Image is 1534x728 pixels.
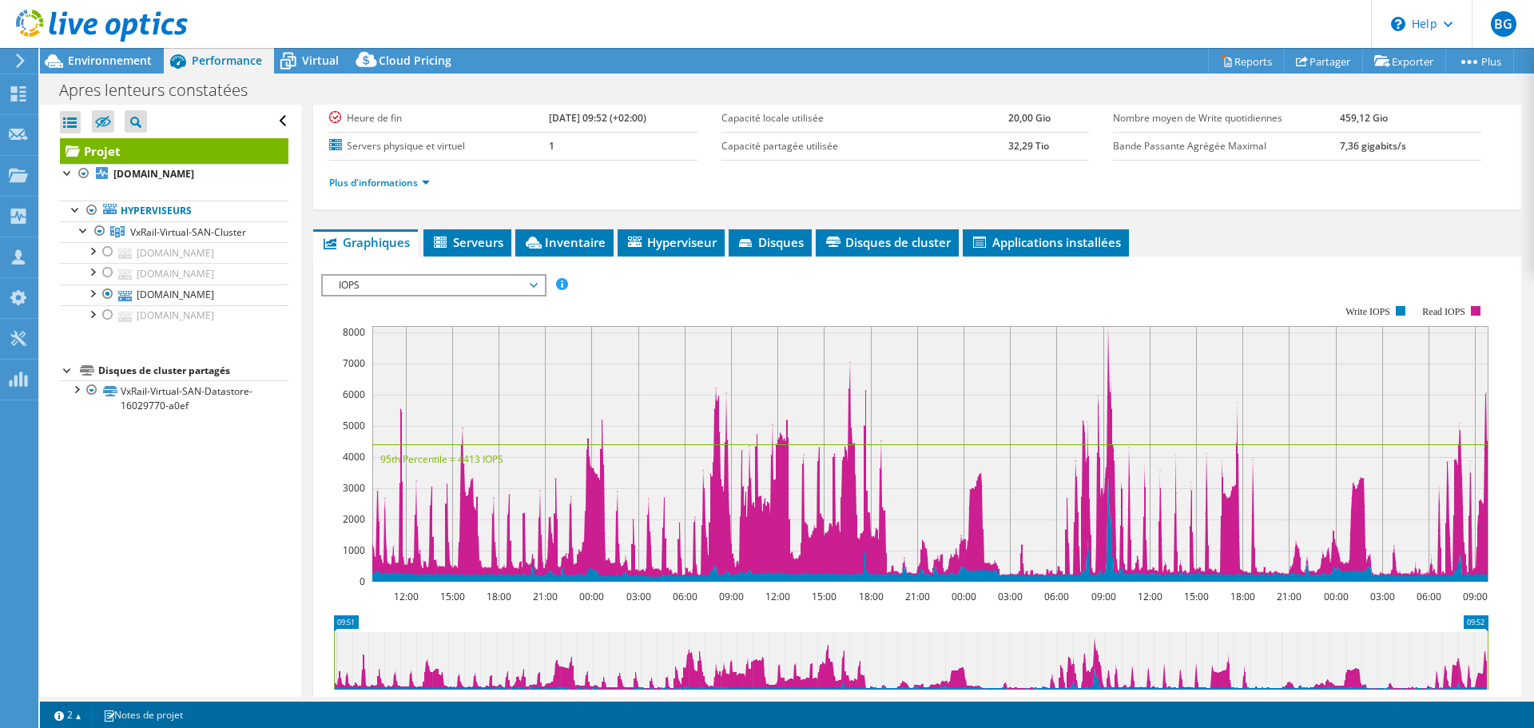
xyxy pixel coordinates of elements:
div: Disques de cluster partagés [98,361,288,380]
span: Graphiques [321,234,410,250]
text: 00:00 [933,694,958,708]
text: 18:00 [1230,590,1255,603]
text: 18:00 [487,590,511,603]
text: 06:00 [1413,694,1438,708]
a: Notes de projet [92,705,194,725]
text: 15:00 [812,590,837,603]
text: 02:00 [965,694,990,708]
text: 8000 [343,325,365,339]
text: 08:00 [677,694,701,708]
a: Exporter [1362,49,1446,74]
text: 10:00 [1093,694,1118,708]
text: 02:00 [1349,694,1374,708]
text: 18:00 [1222,694,1246,708]
span: Cloud Pricing [379,53,451,68]
label: Heure de fin [329,110,548,126]
text: 21:00 [533,590,558,603]
b: [DOMAIN_NAME] [113,167,194,181]
label: Capacité partagée utilisée [721,138,1008,154]
a: Projet [60,138,288,164]
text: 0 [360,575,365,588]
text: Read IOPS [1423,306,1466,317]
b: 459,12 Gio [1340,111,1388,125]
text: 20:00 [869,694,894,708]
span: BG [1491,11,1516,37]
text: 04:00 [1381,694,1406,708]
text: 12:00 [356,694,381,708]
text: 3000 [343,481,365,495]
text: 06:00 [1029,694,1054,708]
text: 08:00 [1061,694,1086,708]
b: 7,36 gigabits/s [1340,139,1406,153]
text: 00:00 [579,590,604,603]
text: 06:00 [673,590,697,603]
text: 7000 [343,356,365,370]
text: 22:00 [1286,694,1310,708]
text: 20:00 [485,694,510,708]
text: 18:00 [452,694,477,708]
text: 09:00 [719,590,744,603]
text: 03:00 [626,590,651,603]
text: 03:00 [998,590,1023,603]
text: 5000 [343,419,365,432]
span: Inventaire [523,234,606,250]
span: Serveurs [431,234,503,250]
text: 16:00 [420,694,445,708]
text: 12:00 [1126,694,1150,708]
span: VxRail-Virtual-SAN-Cluster [130,225,246,239]
text: 14:00 [388,694,413,708]
text: 09:00 [1463,590,1488,603]
text: 20:00 [1254,694,1278,708]
span: IOPS [331,276,536,295]
text: 12:00 [1138,590,1162,603]
a: [DOMAIN_NAME] [60,263,288,284]
text: 00:00 [1324,590,1349,603]
span: Virtual [302,53,339,68]
text: 04:00 [997,694,1022,708]
text: 00:00 [952,590,976,603]
text: 6000 [343,388,365,401]
text: 10:00 [709,694,733,708]
text: 2000 [343,512,365,526]
h1: Apres lenteurs constatées [52,82,272,99]
text: 00:00 [1317,694,1342,708]
text: 15:00 [440,590,465,603]
b: 1 [549,139,554,153]
text: 4000 [343,450,365,463]
text: 14:00 [1158,694,1182,708]
text: 03:00 [1370,590,1395,603]
b: 20,00 Gio [1008,111,1051,125]
text: 14:00 [773,694,797,708]
text: 08:00 [1446,694,1471,708]
b: [DATE] 09:52 (+02:00) [549,111,646,125]
text: 22:00 [901,694,926,708]
a: [DOMAIN_NAME] [60,284,288,305]
text: 95th Percentile = 4413 IOPS [380,452,503,466]
text: 02:00 [581,694,606,708]
span: Applications installées [971,234,1121,250]
text: 21:00 [905,590,930,603]
a: Partager [1284,49,1363,74]
text: 12:00 [741,694,765,708]
text: Write IOPS [1345,306,1390,317]
label: Servers physique et virtuel [329,138,548,154]
span: Environnement [68,53,152,68]
a: Plus d'informations [329,176,430,189]
a: Hyperviseurs [60,201,288,221]
span: Disques [737,234,804,250]
text: 12:00 [394,590,419,603]
text: 09:00 [1091,590,1116,603]
a: [DOMAIN_NAME] [60,164,288,185]
a: VxRail-Virtual-SAN-Datastore-16029770-a0ef [60,380,288,416]
text: 16:00 [1190,694,1214,708]
b: 32,29 Tio [1008,139,1049,153]
label: Nombre moyen de Write quotidiennes [1113,110,1339,126]
text: 1000 [343,543,365,557]
svg: \n [1391,17,1405,31]
span: Hyperviseur [626,234,717,250]
text: 15:00 [1184,590,1209,603]
text: 22:00 [517,694,542,708]
text: 16:00 [805,694,830,708]
a: Plus [1445,49,1514,74]
text: 06:00 [1417,590,1441,603]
